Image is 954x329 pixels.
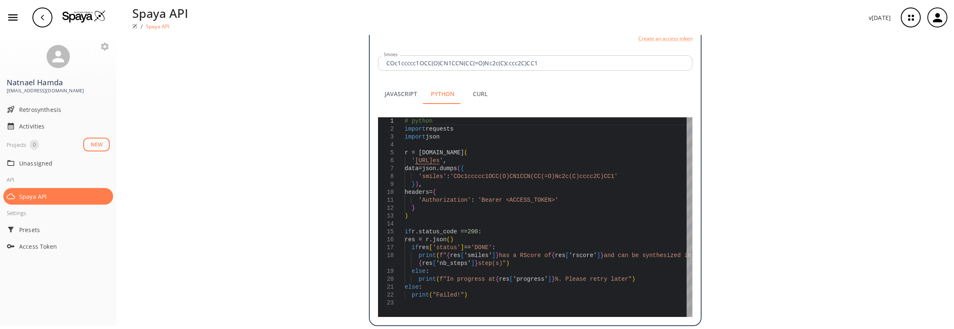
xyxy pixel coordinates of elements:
span: } [412,181,415,188]
span: ] [471,260,475,267]
div: Retrosynthesis [3,101,113,118]
div: Presets [3,221,113,238]
span: } [412,205,415,211]
span: == [464,244,471,251]
span: else [405,284,419,290]
button: Create an access token [638,35,692,42]
span: , [419,181,422,188]
span: : [471,197,475,203]
span: { [447,252,450,259]
span: ( [464,149,467,156]
span: headers= [405,189,433,195]
button: Python [424,84,461,104]
span: } [475,260,478,267]
div: 22 [378,291,394,299]
span: Retrosynthesis [19,105,110,114]
div: Projects [7,140,26,150]
span: } [496,252,499,259]
span: [ [566,252,569,259]
div: 4 [378,141,394,149]
div: 10 [378,188,394,196]
span: "Failed!" [433,292,464,298]
span: Spaya API [19,192,110,201]
span: [ [460,252,464,259]
div: 17 [378,244,394,252]
span: ( [457,165,460,172]
button: NEW [83,138,110,151]
span: 0 [30,141,39,149]
div: 5 [378,149,394,157]
div: 13 [378,212,394,220]
span: 'nb_steps' [436,260,471,267]
span: res [422,260,433,267]
span: import [405,126,425,132]
div: 2 [378,125,394,133]
span: [ [433,260,436,267]
div: 11 [378,196,394,204]
span: res [419,244,429,251]
p: v [DATE] [869,13,891,22]
span: [ [429,244,433,251]
span: 'rscore' [569,252,597,259]
span: # python [405,118,433,124]
span: step(s)" [478,260,506,267]
span: [ [509,276,513,282]
span: ] [597,252,600,259]
h3: Natnael Hamda [7,78,110,87]
span: 'smiles' [464,252,492,259]
label: Smiles [384,52,398,58]
span: res [555,252,565,259]
span: { [460,165,464,172]
span: ) [450,236,453,243]
img: Spaya logo [132,24,137,29]
span: print [419,276,436,282]
span: %. Please retry later" [555,276,632,282]
span: Presets [19,225,110,234]
span: 'Bearer <ACCESS_TOKEN>' [478,197,558,203]
span: Unassigned [19,159,110,168]
span: ' [440,157,443,164]
span: ( [436,252,440,259]
span: res = r.json [405,236,447,243]
div: 15 [378,228,394,236]
img: Logo Spaya [62,10,106,22]
span: : [447,173,450,180]
span: else [412,268,426,275]
span: { [433,189,436,195]
span: has a RScore of [499,252,551,259]
span: , [443,157,446,164]
span: and can be synthesized in [604,252,691,259]
span: f"In progress at [440,276,495,282]
span: print [419,252,436,259]
div: 3 [378,133,394,141]
span: ] [460,244,464,251]
span: if [412,244,419,251]
span: data=json.dumps [405,165,457,172]
span: res [450,252,460,259]
div: Spaya API [3,188,113,205]
span: : [419,284,422,290]
div: 9 [378,181,394,188]
span: 'DONE' [471,244,492,251]
span: if [405,228,412,235]
span: res [499,276,509,282]
span: r.status_code == [412,228,467,235]
span: ) [506,260,509,267]
button: Curl [461,84,499,104]
span: 'Authorization' [419,197,471,203]
li: / [141,22,143,31]
span: Access Token [19,242,110,251]
div: Activities [3,118,113,134]
span: ] [548,276,551,282]
div: 21 [378,283,394,291]
span: f" [440,252,447,259]
span: 'smiles' [419,173,447,180]
span: [EMAIL_ADDRESS][DOMAIN_NAME] [7,87,110,94]
span: ( [447,236,450,243]
p: Spaya API [146,23,169,30]
span: { [495,276,499,282]
div: 19 [378,267,394,275]
span: ) [405,213,408,219]
span: ) [464,292,467,298]
span: ] [492,252,495,259]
